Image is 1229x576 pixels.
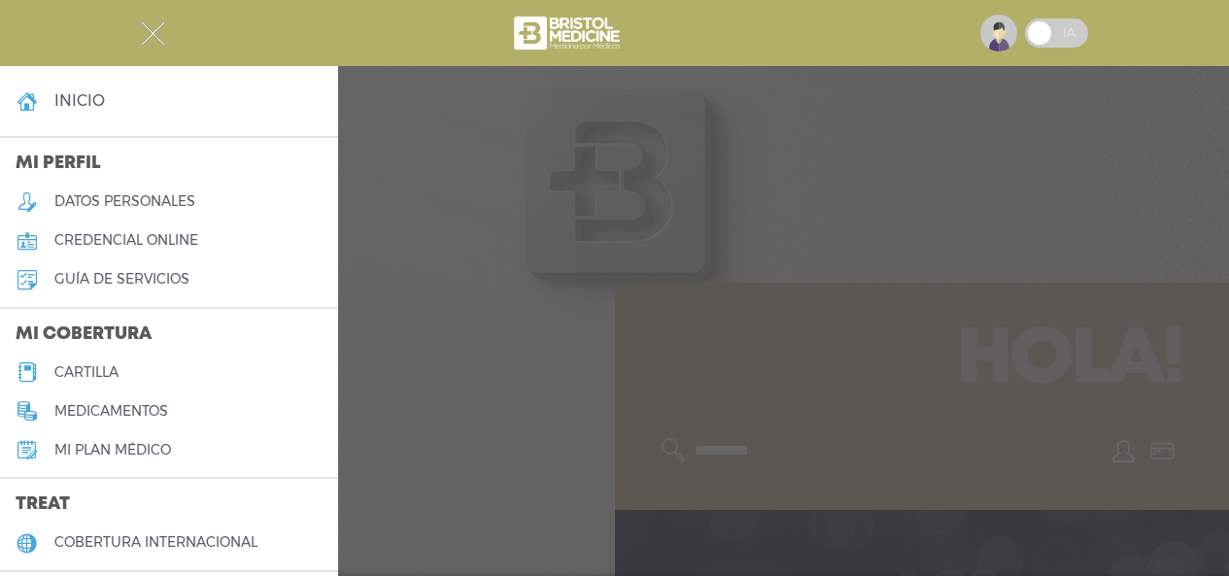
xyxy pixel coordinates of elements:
[980,15,1017,51] img: profile-placeholder.svg
[54,534,257,551] h5: cobertura internacional
[511,10,627,56] img: bristol-medicine-blanco.png
[54,442,171,458] h5: Mi plan médico
[54,271,189,288] h5: guía de servicios
[54,403,168,420] h5: medicamentos
[54,364,119,381] h5: cartilla
[54,232,198,249] h5: credencial online
[141,21,165,46] img: Cober_menu-close-white.svg
[54,91,105,110] h4: inicio
[54,193,195,210] h5: datos personales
